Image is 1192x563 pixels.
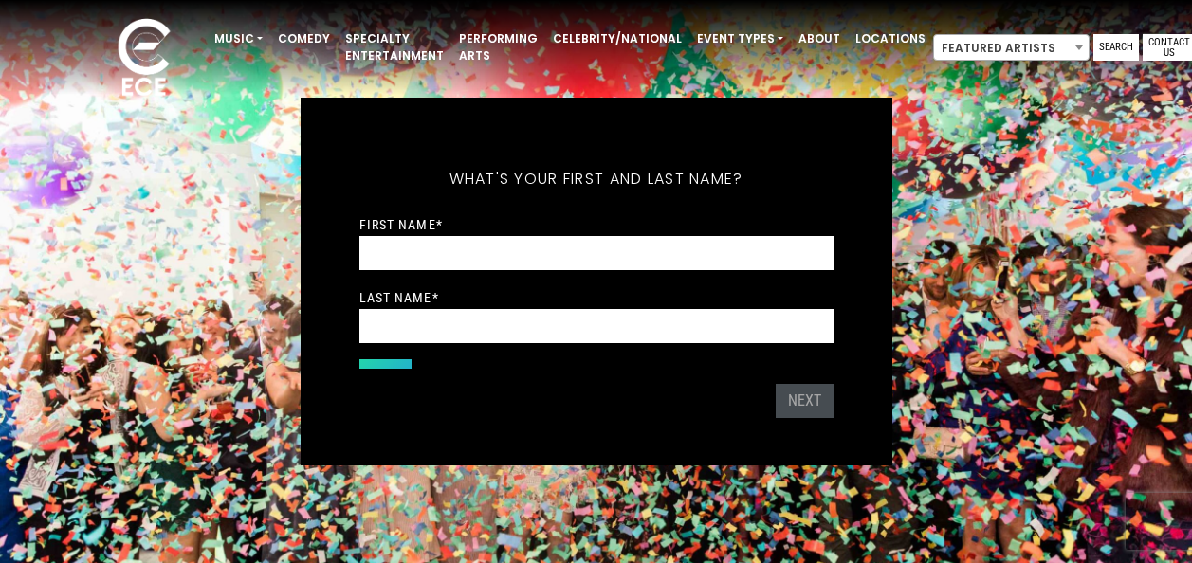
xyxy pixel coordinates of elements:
a: Performing Arts [451,23,545,72]
a: Search [1093,34,1139,61]
span: Featured Artists [933,34,1090,61]
a: Celebrity/National [545,23,689,55]
a: About [791,23,848,55]
a: Music [207,23,270,55]
a: Locations [848,23,933,55]
a: Comedy [270,23,338,55]
a: Specialty Entertainment [338,23,451,72]
a: Event Types [689,23,791,55]
span: Featured Artists [934,35,1089,62]
h5: What's your first and last name? [359,145,834,213]
label: Last Name [359,289,439,306]
label: First Name [359,216,443,233]
img: ece_new_logo_whitev2-1.png [97,13,192,105]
